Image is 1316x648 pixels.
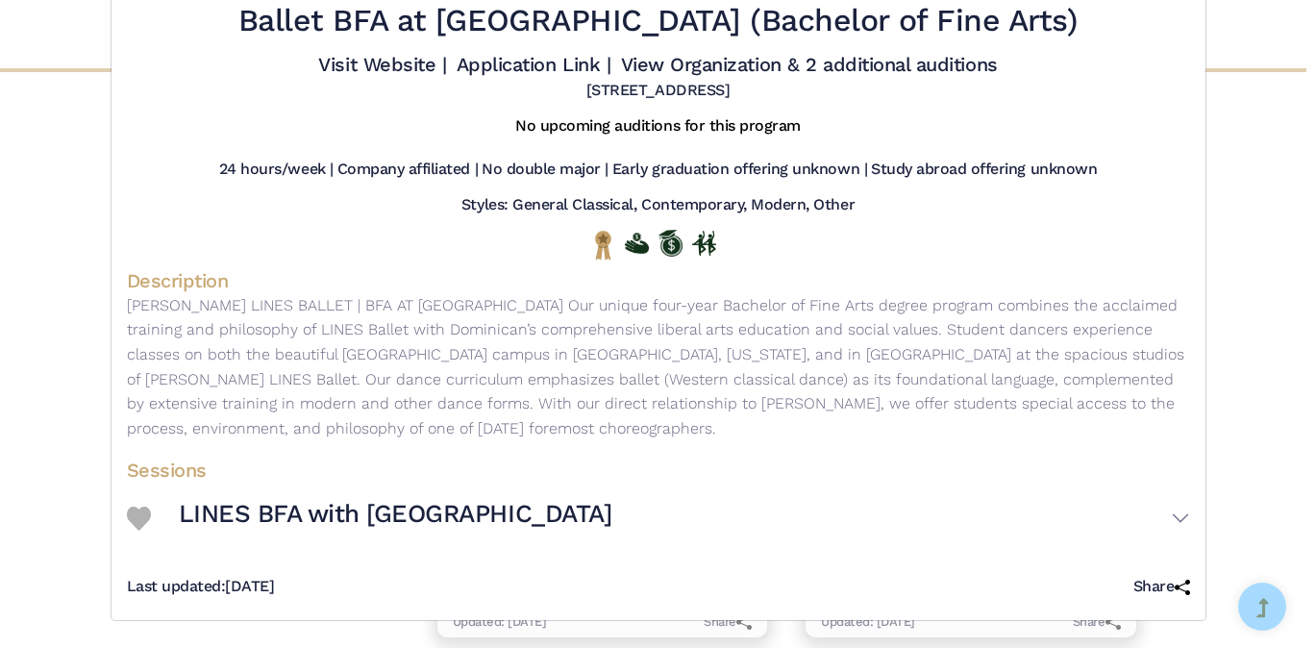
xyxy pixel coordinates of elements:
[591,230,615,260] img: National
[515,116,801,137] h5: No upcoming auditions for this program
[127,458,1190,483] h4: Sessions
[219,160,334,180] h5: 24 hours/week |
[621,53,998,76] a: View Organization & 2 additional auditions
[612,160,867,180] h5: Early graduation offering unknown |
[658,230,683,257] img: Offers Scholarship
[127,577,226,595] span: Last updated:
[127,268,1190,293] h4: Description
[127,293,1190,441] p: [PERSON_NAME] LINES BALLET | BFA AT [GEOGRAPHIC_DATA] Our unique four-year Bachelor of Fine Arts ...
[1133,577,1190,597] h5: Share
[461,195,855,215] h5: Styles: General Classical, Contemporary, Modern, Other
[871,160,1097,180] h5: Study abroad offering unknown
[482,160,608,180] h5: No double major |
[692,231,716,256] img: In Person
[179,498,612,531] h3: LINES BFA with [GEOGRAPHIC_DATA]
[457,53,610,76] a: Application Link |
[127,577,275,597] h5: [DATE]
[337,160,478,180] h5: Company affiliated |
[625,233,649,254] img: Offers Financial Aid
[127,507,151,531] img: Heart
[586,81,730,101] h5: [STREET_ADDRESS]
[318,53,446,76] a: Visit Website |
[179,490,1190,546] button: LINES BFA with [GEOGRAPHIC_DATA]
